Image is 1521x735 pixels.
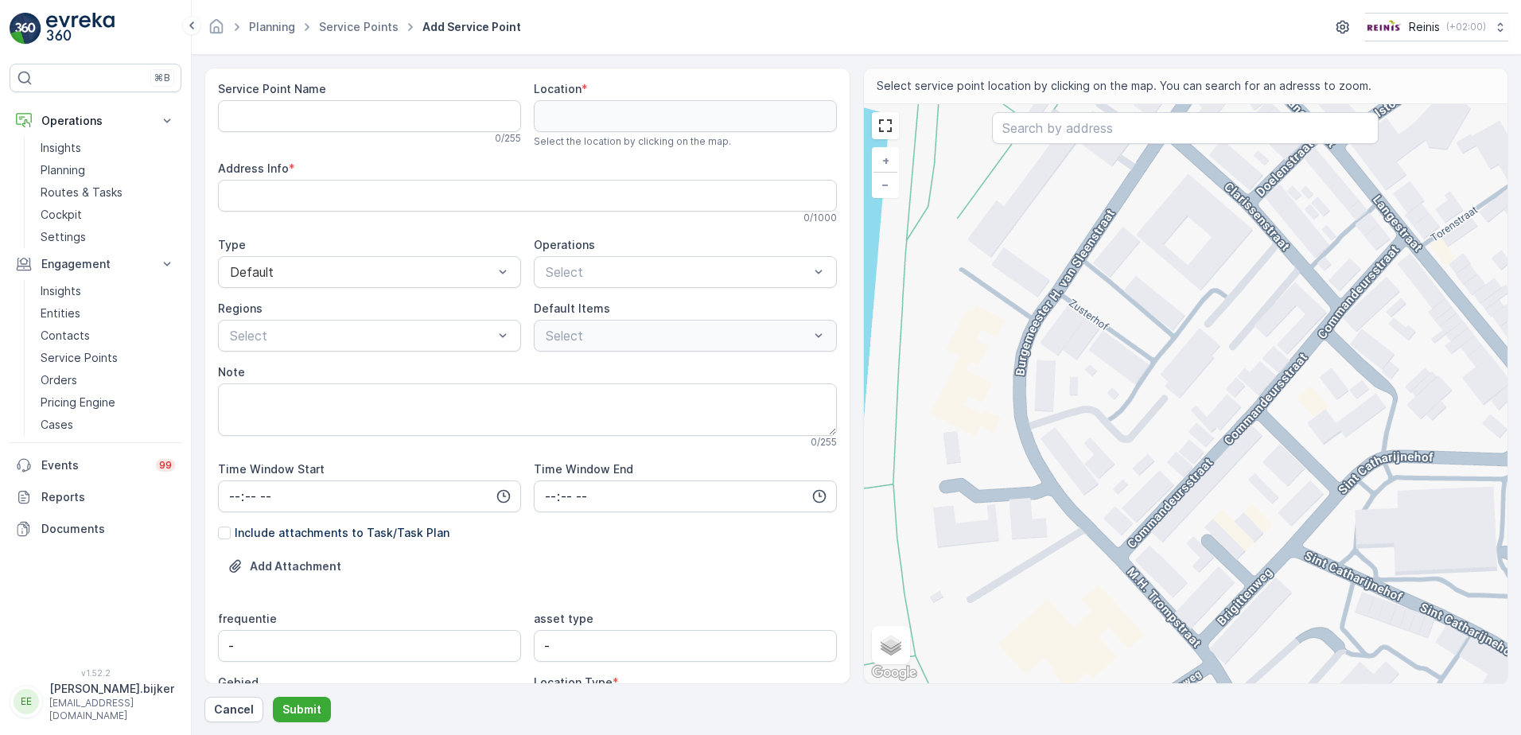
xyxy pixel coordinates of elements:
a: Pricing Engine [34,391,181,414]
input: Search by address [992,112,1379,144]
a: Contacts [34,325,181,347]
p: 0 / 1000 [803,212,837,224]
span: Select service point location by clicking on the map. You can search for an adresss to zoom. [877,78,1371,94]
a: Events99 [10,449,181,481]
label: Note [218,365,245,379]
p: Documents [41,521,175,537]
a: View Fullscreen [873,114,897,138]
a: Cases [34,414,181,436]
p: Settings [41,229,86,245]
a: Planning [249,20,295,33]
button: Cancel [204,697,263,722]
label: Default Items [534,301,610,315]
button: EE[PERSON_NAME].bijker[EMAIL_ADDRESS][DOMAIN_NAME] [10,681,181,722]
p: [EMAIL_ADDRESS][DOMAIN_NAME] [49,697,174,722]
span: v 1.52.2 [10,668,181,678]
label: frequentie [218,612,277,625]
label: Type [218,238,246,251]
p: ( +02:00 ) [1446,21,1486,33]
label: Location [534,82,582,95]
label: Time Window End [534,462,633,476]
p: 0 / 255 [495,132,521,145]
a: Homepage [208,24,225,37]
p: [PERSON_NAME].bijker [49,681,174,697]
a: Planning [34,159,181,181]
p: 99 [159,459,172,472]
p: Contacts [41,328,90,344]
a: Open this area in Google Maps (opens a new window) [868,663,920,683]
p: Reports [41,489,175,505]
span: + [882,154,889,167]
div: EE [14,689,39,714]
img: logo [10,13,41,45]
p: Pricing Engine [41,395,115,410]
p: 0 / 255 [811,436,837,449]
p: Submit [282,702,321,717]
p: ⌘B [154,72,170,84]
p: Insights [41,283,81,299]
p: Include attachments to Task/Task Plan [235,525,449,541]
a: Service Points [34,347,181,369]
label: asset type [534,612,593,625]
p: Operations [41,113,150,129]
button: Submit [273,697,331,722]
p: Cancel [214,702,254,717]
a: Orders [34,369,181,391]
label: Operations [534,238,595,251]
p: Add Attachment [250,558,341,574]
a: Layers [873,628,908,663]
a: Cockpit [34,204,181,226]
p: Planning [41,162,85,178]
a: Settings [34,226,181,248]
a: Documents [10,513,181,545]
a: Zoom In [873,149,897,173]
a: Reports [10,481,181,513]
span: Add Service Point [419,19,524,35]
a: Insights [34,280,181,302]
button: Upload File [218,554,351,579]
p: Reinis [1409,19,1440,35]
a: Zoom Out [873,173,897,196]
a: Entities [34,302,181,325]
label: Location Type [534,675,613,689]
label: Time Window Start [218,462,325,476]
img: Google [868,663,920,683]
label: Service Point Name [218,82,326,95]
img: Reinis-Logo-Vrijstaand_Tekengebied-1-copy2_aBO4n7j.png [1365,18,1402,36]
p: Select [230,326,493,345]
p: Routes & Tasks [41,185,123,200]
a: Insights [34,137,181,159]
label: Regions [218,301,263,315]
img: logo_light-DOdMpM7g.png [46,13,115,45]
a: Routes & Tasks [34,181,181,204]
button: Operations [10,105,181,137]
p: Orders [41,372,77,388]
p: Cockpit [41,207,82,223]
span: Select the location by clicking on the map. [534,135,731,148]
p: Select [546,262,809,282]
button: Reinis(+02:00) [1365,13,1508,41]
p: Service Points [41,350,118,366]
p: Cases [41,417,73,433]
button: Engagement [10,248,181,280]
p: Engagement [41,256,150,272]
label: Address Info [218,161,289,175]
a: Service Points [319,20,399,33]
p: Events [41,457,146,473]
label: Gebied [218,675,259,689]
span: − [881,177,889,191]
p: Entities [41,305,80,321]
p: Insights [41,140,81,156]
